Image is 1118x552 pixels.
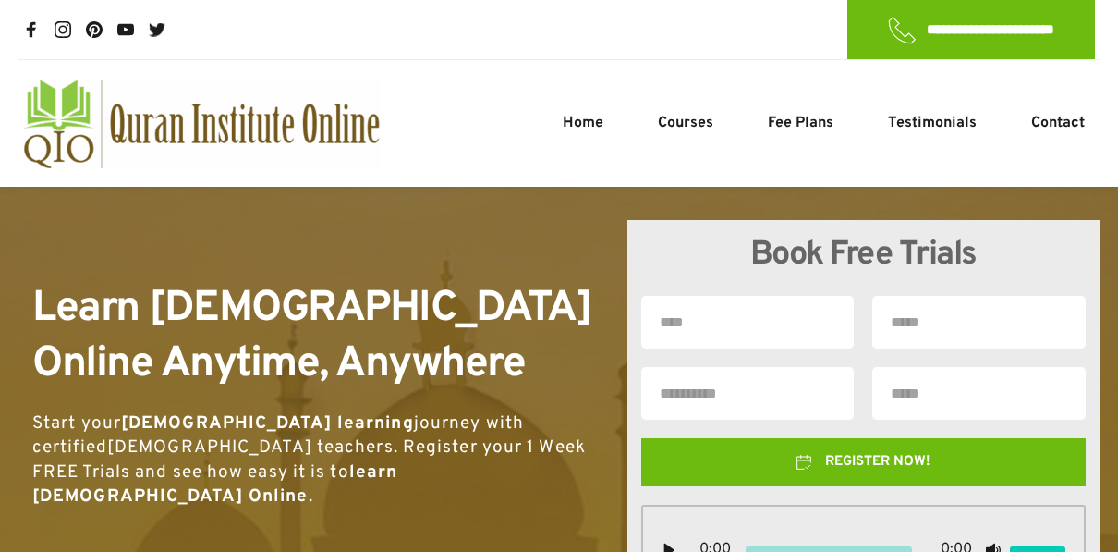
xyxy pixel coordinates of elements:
span: . [309,485,313,508]
a: Home [558,112,608,134]
a: quran-institute-online-australia [23,79,380,168]
a: [DEMOGRAPHIC_DATA] teachers [107,436,394,459]
span: REGISTER NOW! [825,451,930,473]
span: Fee Plans [768,112,833,134]
button: REGISTER NOW! [641,438,1086,486]
span: Book Free Trials [750,234,977,276]
a: Contact [1027,112,1089,134]
span: Learn [DEMOGRAPHIC_DATA] Online Anytime, Anywhere [32,282,602,392]
span: Contact [1031,112,1085,134]
a: Courses [653,112,718,134]
span: Courses [658,112,713,134]
span: Home [563,112,603,134]
span: Start your [32,412,121,435]
strong: [DEMOGRAPHIC_DATA] learning [121,412,414,435]
a: Fee Plans [763,112,838,134]
a: Testimonials [883,112,981,134]
span: . Register your 1 Week FREE Trials and see how easy it is to [32,436,590,484]
span: Testimonials [888,112,977,134]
